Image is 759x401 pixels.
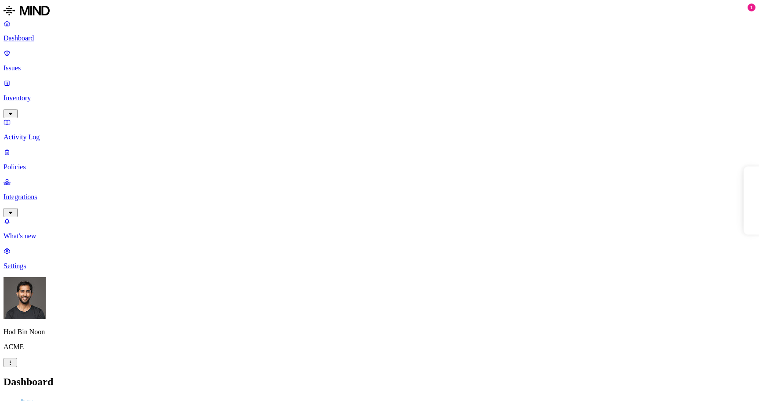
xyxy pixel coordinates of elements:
p: ACME [4,343,755,351]
p: Issues [4,64,755,72]
a: Integrations [4,178,755,216]
a: Inventory [4,79,755,117]
p: Activity Log [4,133,755,141]
a: What's new [4,217,755,240]
p: What's new [4,232,755,240]
a: Policies [4,148,755,171]
a: Dashboard [4,19,755,42]
img: Hod Bin Noon [4,277,46,319]
a: Settings [4,247,755,270]
a: Issues [4,49,755,72]
h2: Dashboard [4,376,755,388]
p: Inventory [4,94,755,102]
p: Dashboard [4,34,755,42]
a: MIND [4,4,755,19]
img: MIND [4,4,50,18]
p: Policies [4,163,755,171]
p: Settings [4,262,755,270]
a: Activity Log [4,118,755,141]
p: Integrations [4,193,755,201]
div: 1 [748,4,755,11]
